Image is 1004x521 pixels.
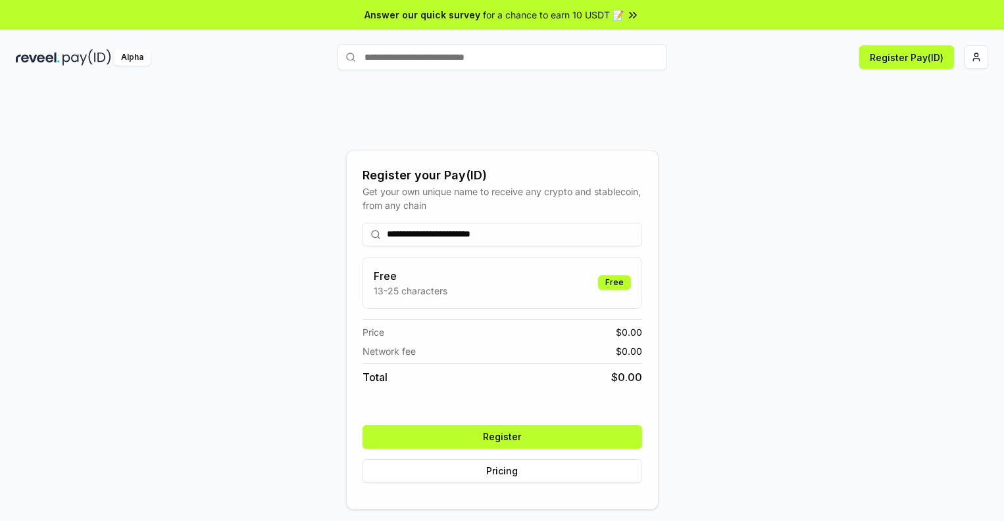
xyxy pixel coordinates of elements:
[363,425,642,449] button: Register
[363,185,642,212] div: Get your own unique name to receive any crypto and stablecoin, from any chain
[363,459,642,483] button: Pricing
[611,369,642,385] span: $ 0.00
[483,8,624,22] span: for a chance to earn 10 USDT 📝
[363,344,416,358] span: Network fee
[364,8,480,22] span: Answer our quick survey
[616,325,642,339] span: $ 0.00
[363,369,388,385] span: Total
[374,268,447,284] h3: Free
[114,49,151,66] div: Alpha
[598,275,631,290] div: Free
[616,344,642,358] span: $ 0.00
[16,49,60,66] img: reveel_dark
[363,166,642,185] div: Register your Pay(ID)
[363,325,384,339] span: Price
[859,45,954,69] button: Register Pay(ID)
[374,284,447,298] p: 13-25 characters
[63,49,111,66] img: pay_id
